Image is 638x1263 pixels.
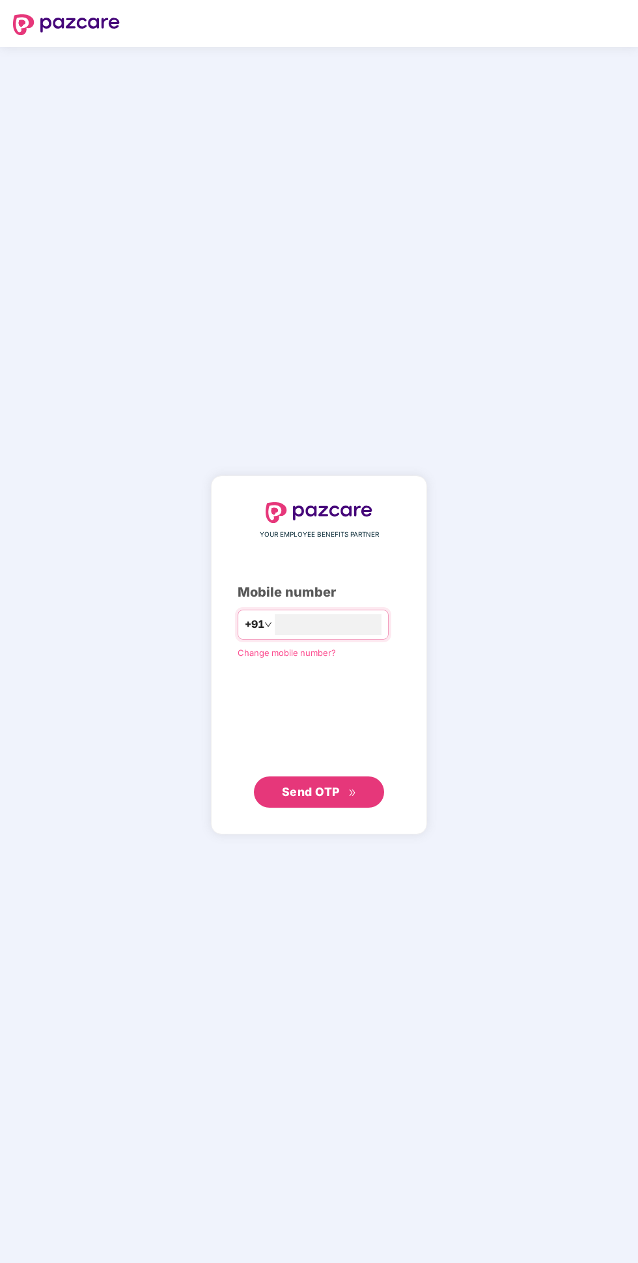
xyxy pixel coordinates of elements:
span: Send OTP [282,785,340,799]
span: YOUR EMPLOYEE BENEFITS PARTNER [260,530,379,540]
img: logo [13,14,120,35]
button: Send OTPdouble-right [254,776,384,808]
a: Change mobile number? [238,647,336,658]
img: logo [266,502,372,523]
span: +91 [245,616,264,632]
span: double-right [348,789,357,797]
span: down [264,621,272,629]
div: Mobile number [238,582,400,603]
